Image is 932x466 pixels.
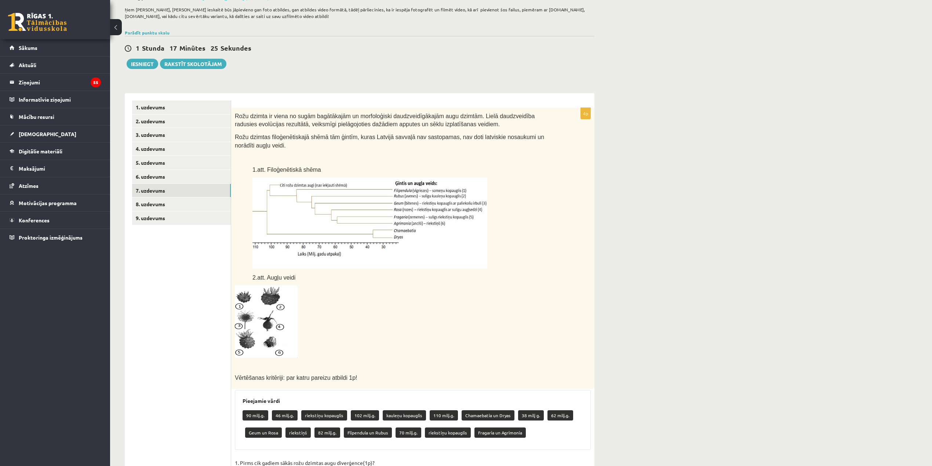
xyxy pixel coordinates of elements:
span: Digitālie materiāli [19,148,62,154]
span: Vērtēšanas kritēriji: par katru pareizu atbildi 1p! [235,375,357,381]
span: Proktoringa izmēģinājums [19,234,83,241]
p: 46 milj.g. [272,410,298,421]
span: 1 [136,44,139,52]
button: Iesniegt [127,59,158,69]
a: Rakstīt skolotājam [160,59,226,69]
span: Rožu dzimta ir viena no sugām bagātākajām un morfoloģiski daudzveidīgākajām augu dzimtām. Lielā d... [235,113,535,128]
a: 3. uzdevums [132,128,231,142]
a: Aktuāli [10,57,101,73]
span: 2.att. Augļu veidi [252,274,295,281]
span: Mācību resursi [19,113,54,120]
p: Flipendula un Rubus [344,427,392,438]
legend: Maksājumi [19,160,101,177]
img: A close-up of several fruits Description automatically generated [235,285,298,358]
a: 1. uzdevums [132,101,231,114]
span: Minūtes [179,44,205,52]
img: A graph with a number of objects Description automatically generated with medium confidence [252,178,487,269]
p: riekstiņš [285,427,311,438]
span: Atzīmes [19,182,39,189]
a: Atzīmes [10,177,101,194]
legend: Informatīvie ziņojumi [19,91,101,108]
span: Rožu dzimtas filoģenētiskajā shēmā tām ģintīm, kuras Latvijā savvaļā nav sastopamas, nav doti lat... [235,134,544,149]
p: riekstiņu kopauglis [425,427,471,438]
span: Motivācijas programma [19,200,77,206]
legend: Ziņojumi [19,74,101,91]
span: Stunda [142,44,164,52]
a: Konferences [10,212,101,229]
span: [DEMOGRAPHIC_DATA] [19,131,76,137]
p: 90 milj.g. [243,410,268,421]
p: Chamaebatia un Dryas [462,410,514,421]
p: kauleņu kopauglis [383,410,426,421]
a: Mācību resursi [10,108,101,125]
p: riekstiņu kopauglis [301,410,347,421]
p: Ņem [PERSON_NAME], [PERSON_NAME] ieskaitē būs jāpievieno gan foto atbildes, gan atbildes video fo... [125,6,591,19]
p: 62 milj.g. [547,410,573,421]
span: Sākums [19,44,37,51]
a: 6. uzdevums [132,170,231,183]
a: 4. uzdevums [132,142,231,156]
a: 5. uzdevums [132,156,231,170]
a: Informatīvie ziņojumi [10,91,101,108]
span: Aktuāli [19,62,36,68]
a: 2. uzdevums [132,114,231,128]
p: 38 milj g. [518,410,544,421]
a: Maksājumi [10,160,101,177]
a: Parādīt punktu skalu [125,30,170,36]
a: Motivācijas programma [10,194,101,211]
p: 4p [580,108,591,119]
a: 9. uzdevums [132,211,231,225]
p: Geum un Rosa [245,427,282,438]
p: 110 milj.g. [430,410,458,421]
i: 55 [91,77,101,87]
span: 17 [170,44,177,52]
a: 8. uzdevums [132,197,231,211]
a: Digitālie materiāli [10,143,101,160]
a: 7. uzdevums [132,184,231,197]
a: Ziņojumi55 [10,74,101,91]
span: Sekundes [221,44,251,52]
p: 102 milj.g. [351,410,379,421]
p: 70 milj.g. [396,427,421,438]
a: Sākums [10,39,101,56]
a: Proktoringa izmēģinājums [10,229,101,246]
h3: Pieejamie vārdi [243,398,583,404]
a: [DEMOGRAPHIC_DATA] [10,125,101,142]
span: Konferences [19,217,50,223]
span: 1.att. Filoģenētiskā shēma [252,167,321,173]
p: 82 milj.g. [314,427,340,438]
p: Fragaria un Agrimonia [474,427,526,438]
a: Rīgas 1. Tālmācības vidusskola [8,13,67,31]
span: 25 [211,44,218,52]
